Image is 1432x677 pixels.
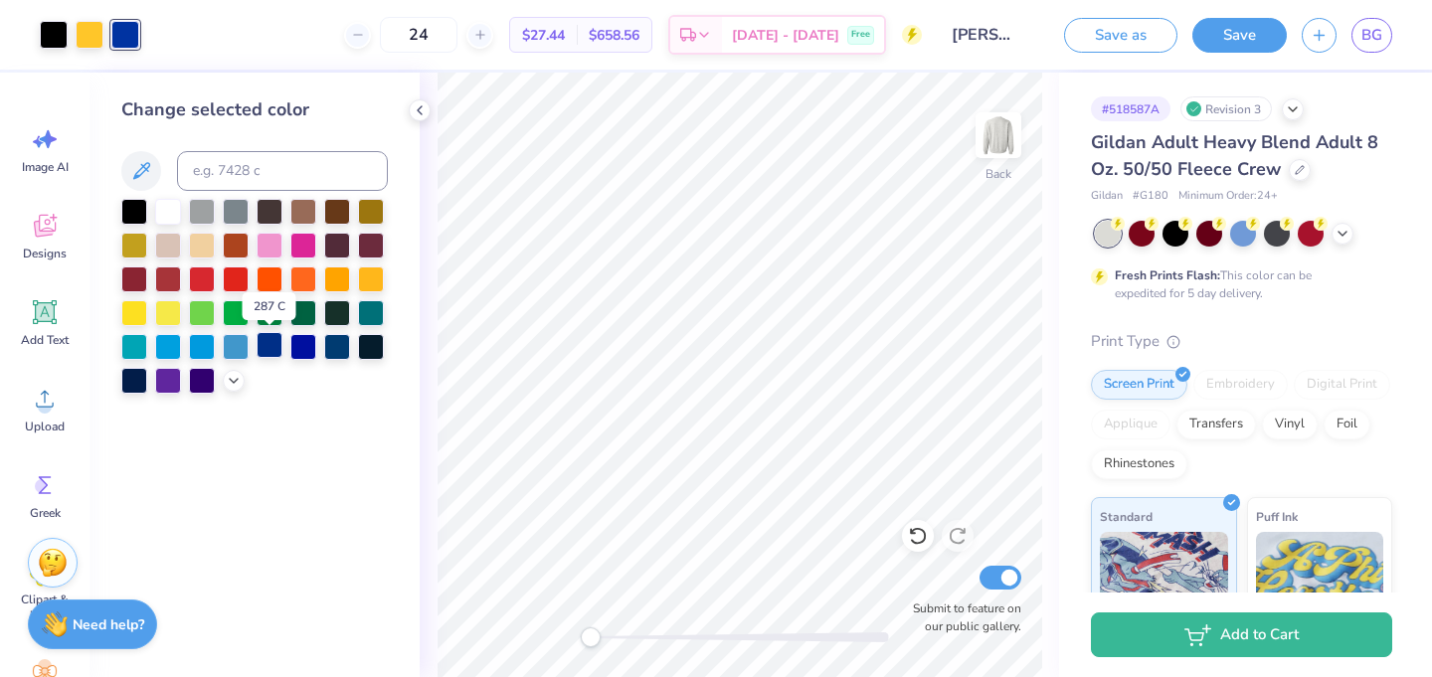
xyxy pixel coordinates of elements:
[581,627,601,647] div: Accessibility label
[1091,330,1392,353] div: Print Type
[1192,18,1287,53] button: Save
[1193,370,1288,400] div: Embroidery
[902,599,1021,635] label: Submit to feature on our public gallery.
[937,15,1034,55] input: Untitled Design
[21,332,69,348] span: Add Text
[22,159,69,175] span: Image AI
[177,151,388,191] input: e.g. 7428 c
[121,96,388,123] div: Change selected color
[851,28,870,42] span: Free
[1100,506,1153,527] span: Standard
[1351,18,1392,53] a: BG
[1091,612,1392,657] button: Add to Cart
[23,246,67,261] span: Designs
[25,419,65,434] span: Upload
[12,592,78,623] span: Clipart & logos
[522,25,565,46] span: $27.44
[1091,188,1123,205] span: Gildan
[243,292,296,320] div: 287 C
[1115,267,1220,283] strong: Fresh Prints Flash:
[1180,96,1272,121] div: Revision 3
[1294,370,1390,400] div: Digital Print
[1178,188,1278,205] span: Minimum Order: 24 +
[1091,96,1170,121] div: # 518587A
[1091,130,1378,181] span: Gildan Adult Heavy Blend Adult 8 Oz. 50/50 Fleece Crew
[985,165,1011,183] div: Back
[1064,18,1177,53] button: Save as
[1361,24,1382,47] span: BG
[1176,410,1256,439] div: Transfers
[1133,188,1168,205] span: # G180
[1091,410,1170,439] div: Applique
[732,25,839,46] span: [DATE] - [DATE]
[1091,449,1187,479] div: Rhinestones
[1091,370,1187,400] div: Screen Print
[1262,410,1318,439] div: Vinyl
[380,17,457,53] input: – –
[30,505,61,521] span: Greek
[73,615,144,634] strong: Need help?
[979,115,1018,155] img: Back
[1115,266,1359,302] div: This color can be expedited for 5 day delivery.
[1324,410,1370,439] div: Foil
[1100,532,1228,631] img: Standard
[1256,532,1384,631] img: Puff Ink
[589,25,639,46] span: $658.56
[1256,506,1298,527] span: Puff Ink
